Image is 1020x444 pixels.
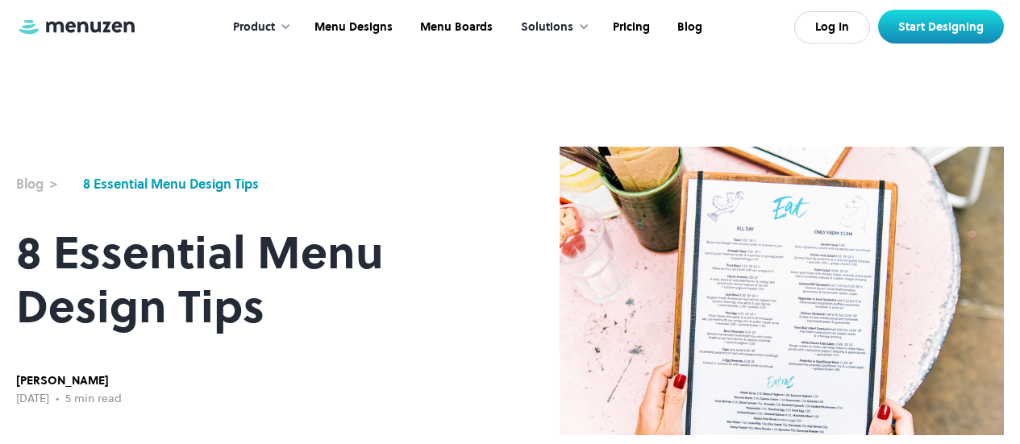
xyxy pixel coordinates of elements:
a: Start Designing [878,10,1004,44]
a: 8 Essential Menu Design Tips [83,174,259,193]
div: Solutions [505,2,597,52]
div: Product [217,2,299,52]
a: Blog [662,2,714,52]
div: [PERSON_NAME] [16,372,122,390]
div: • [56,390,59,408]
a: Blog > [16,174,75,193]
div: Product [233,19,275,36]
h1: 8 Essential Menu Design Tips [16,226,495,334]
div: 5 min read [65,390,122,408]
a: Log In [794,11,870,44]
a: Pricing [597,2,662,52]
a: Menu Designs [299,2,405,52]
a: Menu Boards [405,2,505,52]
div: Solutions [521,19,573,36]
div: [DATE] [16,390,49,408]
